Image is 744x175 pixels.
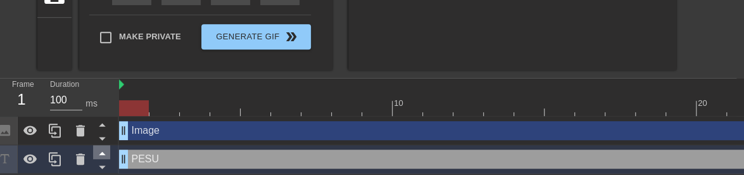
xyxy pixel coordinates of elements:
[284,29,299,44] span: double_arrow
[12,88,31,111] div: 1
[3,79,41,115] div: Frame
[117,153,130,165] span: drag_handle
[206,29,306,44] span: Generate Gif
[394,97,405,110] div: 10
[119,30,181,43] span: Make Private
[117,124,130,137] span: drag_handle
[85,97,98,110] div: ms
[201,24,311,49] button: Generate Gif
[698,97,709,110] div: 20
[50,81,79,89] label: Duration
